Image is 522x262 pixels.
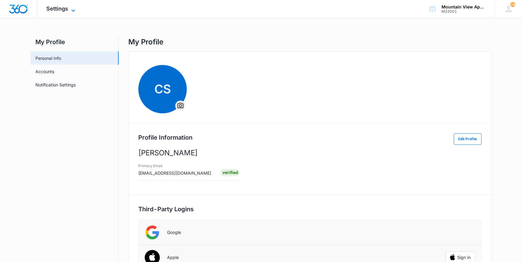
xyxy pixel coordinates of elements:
p: Google [167,230,181,235]
a: Notification Settings [35,82,76,88]
span: 28 [510,2,515,7]
div: Verified [220,169,240,176]
h1: My Profile [128,37,163,47]
button: Edit Profile [454,133,481,145]
iframe: Sign in with Google Button [442,226,478,239]
span: CS [138,65,187,113]
div: account id [442,9,486,14]
span: Settings [46,5,68,12]
img: Google [145,225,160,240]
h3: Primary Email [138,163,211,169]
p: [PERSON_NAME] [138,147,481,158]
a: Accounts [35,68,54,75]
p: Apple [167,255,179,260]
div: account name [442,5,486,9]
span: CSOverflow Menu [138,65,187,113]
h2: Profile Information [138,133,192,142]
h2: Third-Party Logins [138,205,481,214]
a: Personal Info [35,55,61,61]
button: Overflow Menu [176,101,185,111]
span: [EMAIL_ADDRESS][DOMAIN_NAME] [138,170,211,176]
div: notifications count [510,2,515,7]
h2: My Profile [31,37,119,47]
